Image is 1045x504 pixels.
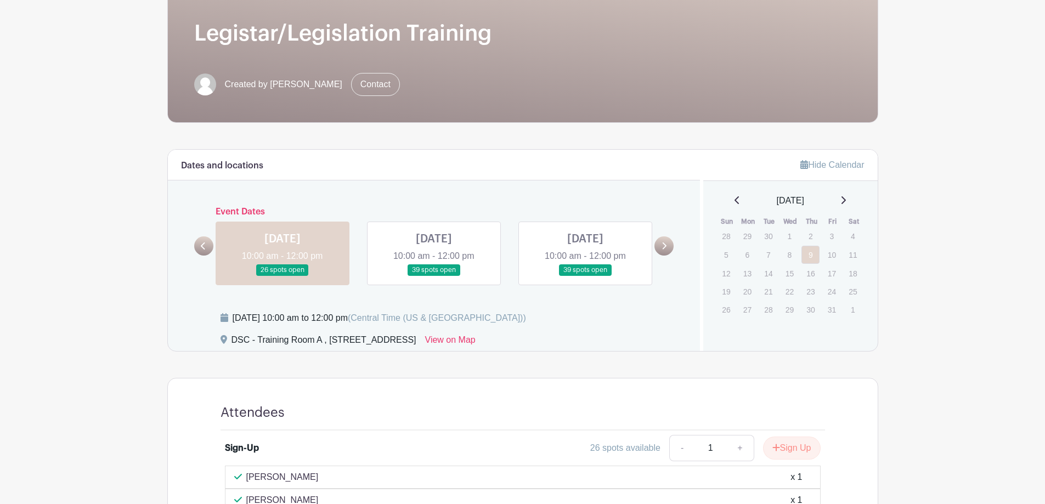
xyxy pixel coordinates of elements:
[801,216,822,227] th: Thu
[759,216,780,227] th: Tue
[738,228,756,245] p: 29
[351,73,400,96] a: Contact
[801,228,820,245] p: 2
[233,312,526,325] div: [DATE] 10:00 am to 12:00 pm
[716,216,738,227] th: Sun
[181,161,263,171] h6: Dates and locations
[781,265,799,282] p: 15
[823,301,841,318] p: 31
[781,228,799,245] p: 1
[759,301,777,318] p: 28
[348,313,526,322] span: (Central Time (US & [GEOGRAPHIC_DATA]))
[738,301,756,318] p: 27
[781,301,799,318] p: 29
[221,405,285,421] h4: Attendees
[225,441,259,455] div: Sign-Up
[717,283,735,300] p: 19
[790,471,802,484] div: x 1
[843,216,865,227] th: Sat
[777,194,804,207] span: [DATE]
[801,283,820,300] p: 23
[844,246,862,263] p: 11
[194,73,216,95] img: default-ce2991bfa6775e67f084385cd625a349d9dcbb7a52a09fb2fda1e96e2d18dcdb.png
[213,207,655,217] h6: Event Dates
[801,265,820,282] p: 16
[726,435,754,461] a: +
[781,246,799,263] p: 8
[801,246,820,264] a: 9
[717,228,735,245] p: 28
[780,216,801,227] th: Wed
[822,216,844,227] th: Fri
[738,216,759,227] th: Mon
[823,265,841,282] p: 17
[844,265,862,282] p: 18
[717,246,735,263] p: 5
[759,265,777,282] p: 14
[844,301,862,318] p: 1
[823,283,841,300] p: 24
[194,20,851,47] h1: Legistar/Legislation Training
[738,283,756,300] p: 20
[669,435,694,461] a: -
[738,265,756,282] p: 13
[844,228,862,245] p: 4
[425,333,476,351] a: View on Map
[231,333,416,351] div: DSC - Training Room A , [STREET_ADDRESS]
[717,265,735,282] p: 12
[844,283,862,300] p: 25
[225,78,342,91] span: Created by [PERSON_NAME]
[823,228,841,245] p: 3
[246,471,319,484] p: [PERSON_NAME]
[759,246,777,263] p: 7
[738,246,756,263] p: 6
[800,160,864,169] a: Hide Calendar
[759,228,777,245] p: 30
[759,283,777,300] p: 21
[823,246,841,263] p: 10
[801,301,820,318] p: 30
[763,437,821,460] button: Sign Up
[717,301,735,318] p: 26
[781,283,799,300] p: 22
[590,441,660,455] div: 26 spots available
